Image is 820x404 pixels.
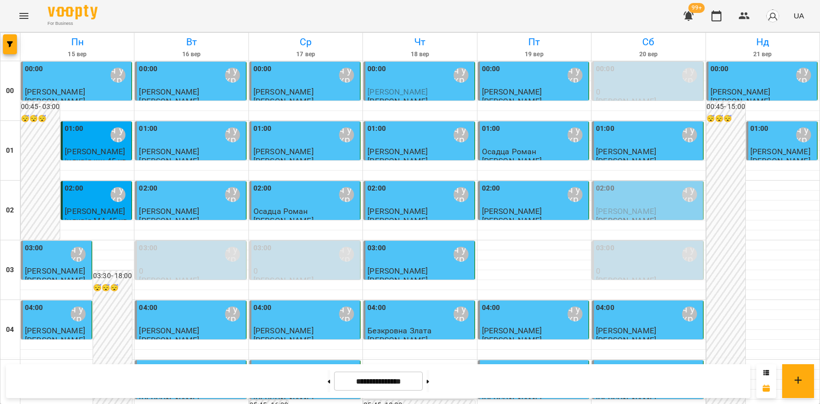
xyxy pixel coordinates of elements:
[225,306,240,321] div: Мойсук Надія\ ма укр\шч укр\ https://us06web.zoom.us/j/84559859332
[367,206,428,216] span: [PERSON_NAME]
[65,216,127,225] p: індивід МА 45 хв
[25,243,43,254] label: 03:00
[796,68,811,83] div: Мойсук Надія\ ма укр\шч укр\ https://us06web.zoom.us/j/84559859332
[707,50,818,59] h6: 21 вер
[253,216,314,225] p: [PERSON_NAME]
[65,123,83,134] label: 01:00
[367,87,428,97] span: [PERSON_NAME]
[339,127,354,142] div: Мойсук Надія\ ма укр\шч укр\ https://us06web.zoom.us/j/84559859332
[139,216,199,225] p: [PERSON_NAME]
[25,336,85,344] p: [PERSON_NAME]
[339,187,354,202] div: Мойсук Надія\ ма укр\шч укр\ https://us06web.zoom.us/j/84559859332
[454,306,469,321] div: Мойсук Надія\ ма укр\шч укр\ https://us06web.zoom.us/j/84559859332
[367,266,428,276] span: [PERSON_NAME]
[25,87,85,97] span: [PERSON_NAME]
[596,206,656,216] span: [PERSON_NAME]
[139,157,199,165] p: [PERSON_NAME]
[766,9,780,23] img: avatar_s.png
[253,64,272,75] label: 00:00
[253,97,314,105] p: [PERSON_NAME]
[454,247,469,262] div: Мойсук Надія\ ма укр\шч укр\ https://us06web.zoom.us/j/84559859332
[367,216,428,225] p: [PERSON_NAME]
[339,68,354,83] div: Мойсук Надія\ ма укр\шч укр\ https://us06web.zoom.us/j/84559859332
[482,64,500,75] label: 00:00
[596,64,614,75] label: 00:00
[225,68,240,83] div: Мойсук Надія\ ма укр\шч укр\ https://us06web.zoom.us/j/84559859332
[253,87,314,97] span: [PERSON_NAME]
[596,326,656,335] span: [PERSON_NAME]
[25,276,85,285] p: [PERSON_NAME]
[253,303,272,313] label: 04:00
[367,243,386,254] label: 03:00
[367,97,428,105] p: [PERSON_NAME]
[364,50,475,59] h6: 18 вер
[796,127,811,142] div: Мойсук Надія\ ма укр\шч укр\ https://us06web.zoom.us/j/84559859332
[482,216,542,225] p: [PERSON_NAME]
[682,187,697,202] div: Мойсук Надія\ ма укр\шч укр\ https://us06web.zoom.us/j/84559859332
[111,127,125,142] div: Мойсук Надія\ ма укр\шч укр\ https://us06web.zoom.us/j/84559859332
[790,6,808,25] button: UA
[593,50,703,59] h6: 20 вер
[48,20,98,27] span: For Business
[682,127,697,142] div: Мойсук Надія\ ма укр\шч укр\ https://us06web.zoom.us/j/84559859332
[253,267,358,275] p: 0
[454,127,469,142] div: Мойсук Надія\ ма укр\шч укр\ https://us06web.zoom.us/j/84559859332
[482,326,542,335] span: [PERSON_NAME]
[706,101,745,112] h6: 00:45 - 15:00
[12,4,36,28] button: Menu
[596,243,614,254] label: 03:00
[253,243,272,254] label: 03:00
[25,303,43,313] label: 04:00
[568,187,583,202] div: Мойсук Надія\ ма укр\шч укр\ https://us06web.zoom.us/j/84559859332
[596,267,701,275] p: 0
[21,101,60,112] h6: 00:45 - 03:00
[596,336,656,344] p: [PERSON_NAME]
[22,34,132,50] h6: Пн
[794,10,804,21] span: UA
[139,303,157,313] label: 04:00
[6,205,14,216] h6: 02
[367,123,386,134] label: 01:00
[596,88,701,96] p: 0
[596,303,614,313] label: 04:00
[689,3,705,13] span: 99+
[139,206,199,216] span: [PERSON_NAME]
[25,64,43,75] label: 00:00
[25,97,85,105] p: [PERSON_NAME]
[454,68,469,83] div: Мойсук Надія\ ма укр\шч укр\ https://us06web.zoom.us/j/84559859332
[710,97,771,105] p: [PERSON_NAME]
[48,5,98,19] img: Voopty Logo
[568,68,583,83] div: Мойсук Надія\ ма укр\шч укр\ https://us06web.zoom.us/j/84559859332
[139,64,157,75] label: 00:00
[253,326,314,335] span: [PERSON_NAME]
[568,127,583,142] div: Мойсук Надія\ ма укр\шч укр\ https://us06web.zoom.us/j/84559859332
[25,266,85,276] span: [PERSON_NAME]
[596,157,656,165] p: [PERSON_NAME]
[139,276,199,285] p: [PERSON_NAME]
[482,157,542,165] p: [PERSON_NAME]
[339,306,354,321] div: Мойсук Надія\ ма укр\шч укр\ https://us06web.zoom.us/j/84559859332
[139,183,157,194] label: 02:00
[253,206,308,216] span: Осадца Роман
[65,147,125,156] span: [PERSON_NAME]
[596,183,614,194] label: 02:00
[364,34,475,50] h6: Чт
[139,147,199,156] span: [PERSON_NAME]
[139,336,199,344] p: [PERSON_NAME]
[482,97,542,105] p: [PERSON_NAME]
[225,187,240,202] div: Мойсук Надія\ ма укр\шч укр\ https://us06web.zoom.us/j/84559859332
[225,247,240,262] div: Мойсук Надія\ ма укр\шч укр\ https://us06web.zoom.us/j/84559859332
[65,183,83,194] label: 02:00
[682,306,697,321] div: Мойсук Надія\ ма укр\шч укр\ https://us06web.zoom.us/j/84559859332
[136,50,246,59] h6: 16 вер
[71,247,86,262] div: Мойсук Надія\ ма укр\шч укр\ https://us06web.zoom.us/j/84559859332
[367,183,386,194] label: 02:00
[454,187,469,202] div: Мойсук Надія\ ма укр\шч укр\ https://us06web.zoom.us/j/84559859332
[479,50,589,59] h6: 19 вер
[136,34,246,50] h6: Вт
[707,34,818,50] h6: Нд
[367,336,428,344] p: [PERSON_NAME]
[482,183,500,194] label: 02:00
[71,306,86,321] div: Мойсук Надія\ ма укр\шч укр\ https://us06web.zoom.us/j/84559859332
[93,283,132,294] h6: 😴😴😴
